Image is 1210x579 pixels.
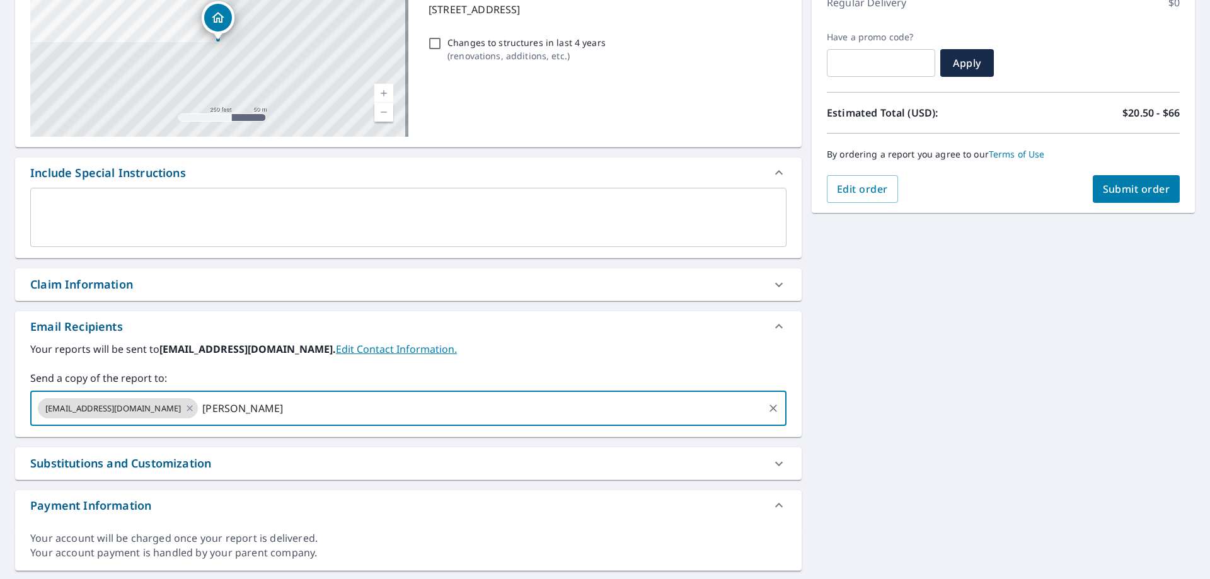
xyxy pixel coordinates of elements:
span: Submit order [1103,182,1170,196]
a: Terms of Use [989,148,1045,160]
p: Estimated Total (USD): [827,105,1003,120]
a: Current Level 17, Zoom In [374,84,393,103]
p: [STREET_ADDRESS] [429,2,781,17]
a: EditContactInfo [336,342,457,356]
div: Email Recipients [30,318,123,335]
p: By ordering a report you agree to our [827,149,1180,160]
div: Claim Information [15,268,802,301]
div: Your account payment is handled by your parent company. [30,546,786,560]
button: Edit order [827,175,898,203]
div: Include Special Instructions [15,158,802,188]
button: Submit order [1093,175,1180,203]
p: Changes to structures in last 4 years [447,36,606,49]
p: ( renovations, additions, etc. ) [447,49,606,62]
div: Substitutions and Customization [30,455,211,472]
span: Apply [950,56,984,70]
button: Clear [764,399,782,417]
span: Edit order [837,182,888,196]
span: [EMAIL_ADDRESS][DOMAIN_NAME] [38,403,188,415]
div: Your account will be charged once your report is delivered. [30,531,786,546]
div: Substitutions and Customization [15,447,802,479]
label: Have a promo code? [827,32,935,43]
div: Claim Information [30,276,133,293]
label: Send a copy of the report to: [30,370,786,386]
a: Current Level 17, Zoom Out [374,103,393,122]
p: $20.50 - $66 [1122,105,1180,120]
b: [EMAIL_ADDRESS][DOMAIN_NAME]. [159,342,336,356]
div: Include Special Instructions [30,164,186,181]
button: Apply [940,49,994,77]
div: Email Recipients [15,311,802,341]
div: Payment Information [15,490,802,520]
div: Dropped pin, building 1, Residential property, 207 Olde Beau Ct Churchville, MD 21028 [202,1,234,40]
div: [EMAIL_ADDRESS][DOMAIN_NAME] [38,398,198,418]
label: Your reports will be sent to [30,341,786,357]
div: Payment Information [30,497,151,514]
